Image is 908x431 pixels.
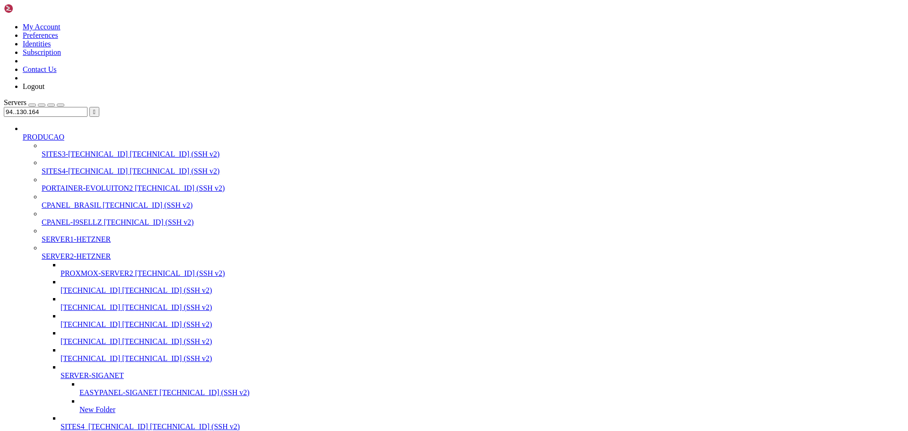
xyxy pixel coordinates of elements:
[61,295,904,312] li: [TECHNICAL_ID] [TECHNICAL_ID] (SSH v2)
[42,201,101,209] span: CPANEL_BRASIL
[42,141,904,158] li: SITES3-[TECHNICAL_ID] [TECHNICAL_ID] (SSH v2)
[23,31,58,39] a: Preferences
[89,107,99,117] button: 
[61,269,904,278] a: PROXMOX-SERVER2 [TECHNICAL_ID] (SSH v2)
[135,269,225,277] span: [TECHNICAL_ID] (SSH v2)
[42,235,904,244] a: SERVER1-HETZNER
[61,286,904,295] a: [TECHNICAL_ID] [TECHNICAL_ID] (SSH v2)
[79,388,157,396] span: EASYPANEL-SIGANET
[42,184,133,192] span: PORTAINER-EVOLUITON2
[42,201,904,210] a: CPANEL_BRASIL [TECHNICAL_ID] (SSH v2)
[130,150,219,158] span: [TECHNICAL_ID] (SSH v2)
[61,346,904,363] li: [TECHNICAL_ID] [TECHNICAL_ID] (SSH v2)
[42,176,904,193] li: PORTAINER-EVOLUITON2 [TECHNICAL_ID] (SSH v2)
[42,252,111,260] span: SERVER2-HETZNER
[61,320,904,329] a: [TECHNICAL_ID] [TECHNICAL_ID] (SSH v2)
[23,65,57,73] a: Contact Us
[61,337,904,346] a: [TECHNICAL_ID] [TECHNICAL_ID] (SSH v2)
[61,337,120,345] span: [TECHNICAL_ID]
[61,371,904,380] a: SERVER-SIGANET
[159,388,249,396] span: [TECHNICAL_ID] (SSH v2)
[42,210,904,227] li: CPANEL-I9SELLZ [TECHNICAL_ID] (SSH v2)
[61,269,133,277] span: PROXMOX-SERVER2
[61,286,120,294] span: [TECHNICAL_ID]
[122,303,212,311] span: [TECHNICAL_ID] (SSH v2)
[61,320,120,328] span: [TECHNICAL_ID]
[79,405,115,413] span: New Folder
[42,218,102,226] span: CPANEL-I9SELLZ
[4,4,58,13] img: Shellngn
[42,252,904,261] a: SERVER2-HETZNER
[104,218,193,226] span: [TECHNICAL_ID] (SSH v2)
[4,107,87,117] input: Search...
[42,227,904,244] li: SERVER1-HETZNER
[61,354,904,363] a: [TECHNICAL_ID] [TECHNICAL_ID] (SSH v2)
[61,363,904,414] li: SERVER-SIGANET
[23,40,51,48] a: Identities
[23,82,44,90] a: Logout
[61,422,904,431] a: SITES4_[TECHNICAL_ID] [TECHNICAL_ID] (SSH v2)
[42,167,904,176] a: SITES4-[TECHNICAL_ID] [TECHNICAL_ID] (SSH v2)
[42,184,904,193] a: PORTAINER-EVOLUITON2 [TECHNICAL_ID] (SSH v2)
[135,184,225,192] span: [TECHNICAL_ID] (SSH v2)
[103,201,192,209] span: [TECHNICAL_ID] (SSH v2)
[42,150,128,158] span: SITES3-[TECHNICAL_ID]
[122,337,212,345] span: [TECHNICAL_ID] (SSH v2)
[79,388,904,397] a: EASYPANEL-SIGANET [TECHNICAL_ID] (SSH v2)
[61,261,904,278] li: PROXMOX-SERVER2 [TECHNICAL_ID] (SSH v2)
[130,167,219,175] span: [TECHNICAL_ID] (SSH v2)
[61,371,124,379] span: SERVER-SIGANET
[61,303,904,312] a: [TECHNICAL_ID] [TECHNICAL_ID] (SSH v2)
[42,235,111,243] span: SERVER1-HETZNER
[4,98,26,106] span: Servers
[122,320,212,328] span: [TECHNICAL_ID] (SSH v2)
[122,354,212,362] span: [TECHNICAL_ID] (SSH v2)
[150,422,240,431] span: [TECHNICAL_ID] (SSH v2)
[61,312,904,329] li: [TECHNICAL_ID] [TECHNICAL_ID] (SSH v2)
[42,193,904,210] li: CPANEL_BRASIL [TECHNICAL_ID] (SSH v2)
[61,422,148,431] span: SITES4_[TECHNICAL_ID]
[42,167,128,175] span: SITES4-[TECHNICAL_ID]
[4,98,64,106] a: Servers
[61,278,904,295] li: [TECHNICAL_ID] [TECHNICAL_ID] (SSH v2)
[79,380,904,397] li: EASYPANEL-SIGANET [TECHNICAL_ID] (SSH v2)
[61,414,904,431] li: SITES4_[TECHNICAL_ID] [TECHNICAL_ID] (SSH v2)
[61,303,120,311] span: [TECHNICAL_ID]
[23,48,61,56] a: Subscription
[42,158,904,176] li: SITES4-[TECHNICAL_ID] [TECHNICAL_ID] (SSH v2)
[23,23,61,31] a: My Account
[42,218,904,227] a: CPANEL-I9SELLZ [TECHNICAL_ID] (SSH v2)
[79,397,904,414] li: New Folder
[61,354,120,362] span: [TECHNICAL_ID]
[61,329,904,346] li: [TECHNICAL_ID] [TECHNICAL_ID] (SSH v2)
[122,286,212,294] span: [TECHNICAL_ID] (SSH v2)
[23,133,904,141] a: PRODUCAO
[42,150,904,158] a: SITES3-[TECHNICAL_ID] [TECHNICAL_ID] (SSH v2)
[93,108,96,115] span: 
[23,133,64,141] span: PRODUCAO
[79,405,904,414] a: New Folder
